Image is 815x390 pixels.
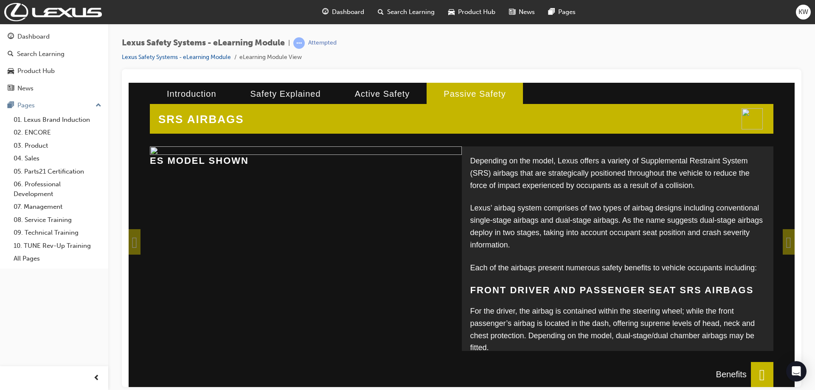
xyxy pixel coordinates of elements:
span: news-icon [509,7,515,17]
button: Pages [3,98,105,113]
button: DashboardSearch LearningProduct HubNews [3,27,105,98]
a: 06. Professional Development [10,178,105,200]
img: Trak [4,3,102,21]
p: Lexus’ airbag system comprises of two types of airbag designs including conventional single-stage... [342,119,637,168]
div: Dashboard [17,32,50,42]
a: Lexus Safety Systems - eLearning Module [122,53,231,61]
a: 02. ENCORE [10,126,105,139]
span: pages-icon [8,102,14,109]
span: learningRecordVerb_ATTEMPT-icon [293,37,305,49]
button: KW [796,5,811,20]
span: up-icon [96,100,101,111]
a: 09. Technical Training [10,226,105,239]
li: eLearning Module View [239,53,302,62]
a: guage-iconDashboard [315,3,371,21]
span: Lexus Safety Systems - eLearning Module [122,38,285,48]
span: pages-icon [548,7,555,17]
a: 01. Lexus Brand Induction [10,113,105,126]
span: search-icon [8,51,14,58]
span: car-icon [8,67,14,75]
a: 03. Product [10,139,105,152]
a: 08. Service Training [10,213,105,227]
span: car-icon [448,7,455,17]
h3: ES model shown [21,72,333,84]
a: pages-iconPages [542,3,582,21]
span: Product Hub [458,7,495,17]
div: Product Hub [17,66,55,76]
a: All Pages [10,252,105,265]
span: Pages [558,7,576,17]
a: 05. Parts21 Certification [10,165,105,178]
div: Pages [17,101,35,110]
div: Benefits [583,285,622,298]
a: 04. Sales [10,152,105,165]
p: Depending on the model, Lexus offers a variety of Supplemental Restraint System (SRS) airbags tha... [342,72,637,109]
p: For the driver, the airbag is contained within the steering wheel; while the front passenger’s ai... [342,222,637,271]
div: Attempted [308,39,337,47]
a: news-iconNews [502,3,542,21]
a: search-iconSearch Learning [371,3,441,21]
a: Dashboard [3,29,105,45]
div: Open Intercom Messenger [786,361,807,382]
span: news-icon [8,85,14,93]
span: prev-icon [93,373,100,384]
a: car-iconProduct Hub [441,3,502,21]
span: Search Learning [387,7,435,17]
p: Each of the airbags present numerous safety benefits to vehicle occupants including: [342,179,637,191]
span: Dashboard [332,7,364,17]
a: 07. Management [10,200,105,213]
span: guage-icon [8,33,14,41]
h2: SRS AIRBAGS [21,21,124,52]
span: guage-icon [322,7,329,17]
span: News [519,7,535,17]
h3: Front Driver and Passenger Seat SRS Airbags [342,202,637,214]
span: search-icon [378,7,384,17]
div: News [17,84,34,93]
a: Search Learning [3,46,105,62]
span: KW [798,7,808,17]
a: 10. TUNE Rev-Up Training [10,239,105,253]
a: Product Hub [3,63,105,79]
a: News [3,81,105,96]
span: | [288,38,290,48]
div: Search Learning [17,49,65,59]
img: activesafety.png [613,25,634,47]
